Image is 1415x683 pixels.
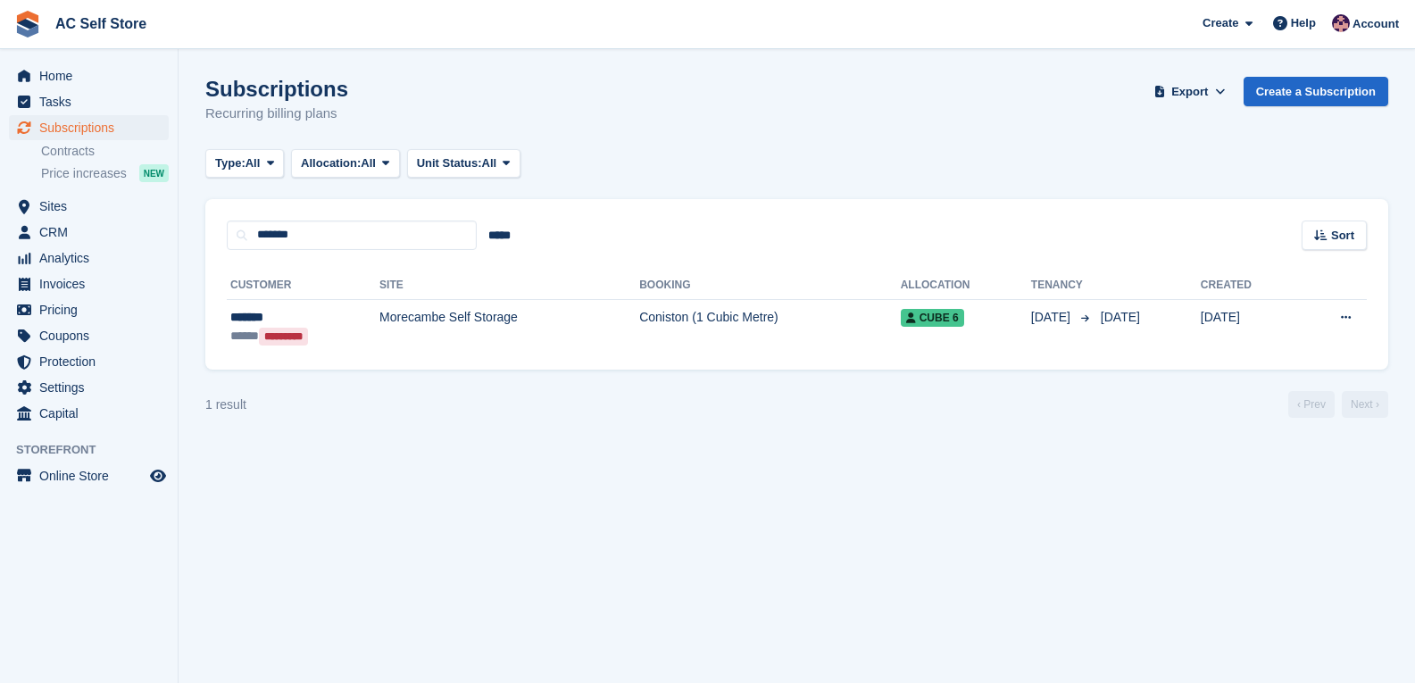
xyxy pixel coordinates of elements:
span: Cube 6 [901,309,964,327]
span: Help [1291,14,1316,32]
a: menu [9,194,169,219]
span: CRM [39,220,146,245]
a: menu [9,349,169,374]
span: Home [39,63,146,88]
th: Booking [639,271,901,300]
a: menu [9,323,169,348]
button: Unit Status: All [407,149,520,179]
td: Morecambe Self Storage [379,299,639,355]
a: menu [9,115,169,140]
a: menu [9,375,169,400]
span: Capital [39,401,146,426]
h1: Subscriptions [205,77,348,101]
a: menu [9,463,169,488]
img: stora-icon-8386f47178a22dfd0bd8f6a31ec36ba5ce8667c1dd55bd0f319d3a0aa187defe.svg [14,11,41,37]
div: NEW [139,164,169,182]
th: Created [1201,271,1296,300]
span: Invoices [39,271,146,296]
span: Protection [39,349,146,374]
td: [DATE] [1201,299,1296,355]
span: Allocation: [301,154,361,172]
a: menu [9,63,169,88]
span: Settings [39,375,146,400]
span: Pricing [39,297,146,322]
span: Analytics [39,246,146,271]
button: Allocation: All [291,149,400,179]
p: Recurring billing plans [205,104,348,124]
a: menu [9,271,169,296]
a: menu [9,297,169,322]
span: All [246,154,261,172]
span: All [361,154,376,172]
nav: Page [1285,391,1392,418]
a: menu [9,246,169,271]
th: Customer [227,271,379,300]
a: menu [9,89,169,114]
a: Contracts [41,143,169,160]
th: Site [379,271,639,300]
span: [DATE] [1031,308,1074,327]
span: All [482,154,497,172]
span: Sort [1331,227,1354,245]
span: Unit Status: [417,154,482,172]
a: AC Self Store [48,9,154,38]
a: Price increases NEW [41,163,169,183]
span: Tasks [39,89,146,114]
a: Previous [1288,391,1335,418]
span: Create [1203,14,1238,32]
span: Online Store [39,463,146,488]
span: Export [1171,83,1208,101]
span: Coupons [39,323,146,348]
th: Tenancy [1031,271,1094,300]
span: Subscriptions [39,115,146,140]
a: menu [9,220,169,245]
td: Coniston (1 Cubic Metre) [639,299,901,355]
span: Sites [39,194,146,219]
a: menu [9,401,169,426]
a: Create a Subscription [1244,77,1388,106]
a: Preview store [147,465,169,487]
span: Account [1353,15,1399,33]
span: Storefront [16,441,178,459]
button: Type: All [205,149,284,179]
div: 1 result [205,396,246,414]
th: Allocation [901,271,1031,300]
button: Export [1151,77,1229,106]
span: Type: [215,154,246,172]
span: [DATE] [1101,310,1140,324]
span: Price increases [41,165,127,182]
a: Next [1342,391,1388,418]
img: Ted Cox [1332,14,1350,32]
